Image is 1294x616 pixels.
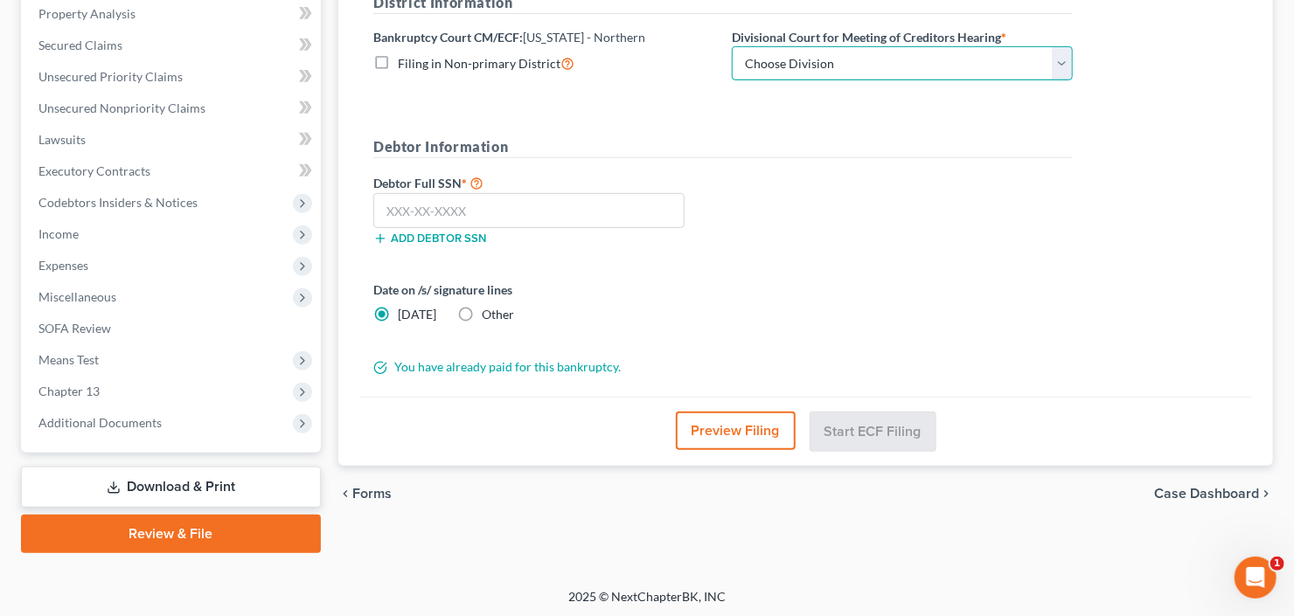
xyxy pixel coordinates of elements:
[373,136,1073,158] h5: Debtor Information
[38,163,150,178] span: Executory Contracts
[38,226,79,241] span: Income
[676,412,796,450] button: Preview Filing
[338,487,415,501] button: chevron_left Forms
[38,352,99,367] span: Means Test
[365,172,723,193] label: Debtor Full SSN
[24,124,321,156] a: Lawsuits
[24,30,321,61] a: Secured Claims
[373,28,645,46] label: Bankruptcy Court CM/ECF:
[38,258,88,273] span: Expenses
[352,487,392,501] span: Forms
[38,100,205,115] span: Unsecured Nonpriority Claims
[1154,487,1273,501] a: Case Dashboard chevron_right
[24,313,321,344] a: SOFA Review
[398,307,436,322] span: [DATE]
[38,6,136,21] span: Property Analysis
[482,307,514,322] span: Other
[38,38,122,52] span: Secured Claims
[24,93,321,124] a: Unsecured Nonpriority Claims
[1154,487,1259,501] span: Case Dashboard
[1259,487,1273,501] i: chevron_right
[24,61,321,93] a: Unsecured Priority Claims
[38,415,162,430] span: Additional Documents
[38,195,198,210] span: Codebtors Insiders & Notices
[398,56,560,71] span: Filing in Non-primary District
[38,321,111,336] span: SOFA Review
[21,467,321,508] a: Download & Print
[810,412,936,452] button: Start ECF Filing
[38,69,183,84] span: Unsecured Priority Claims
[338,487,352,501] i: chevron_left
[373,193,685,228] input: XXX-XX-XXXX
[38,384,100,398] span: Chapter 13
[373,280,714,299] label: Date on /s/ signature lines
[1235,557,1277,599] iframe: Intercom live chat
[24,156,321,187] a: Executory Contracts
[1270,557,1284,571] span: 1
[373,232,486,246] button: Add debtor SSN
[38,289,116,304] span: Miscellaneous
[21,515,321,553] a: Review & File
[732,28,1006,46] label: Divisional Court for Meeting of Creditors Hearing
[38,132,86,147] span: Lawsuits
[523,30,645,45] span: [US_STATE] - Northern
[365,358,1082,376] div: You have already paid for this bankruptcy.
